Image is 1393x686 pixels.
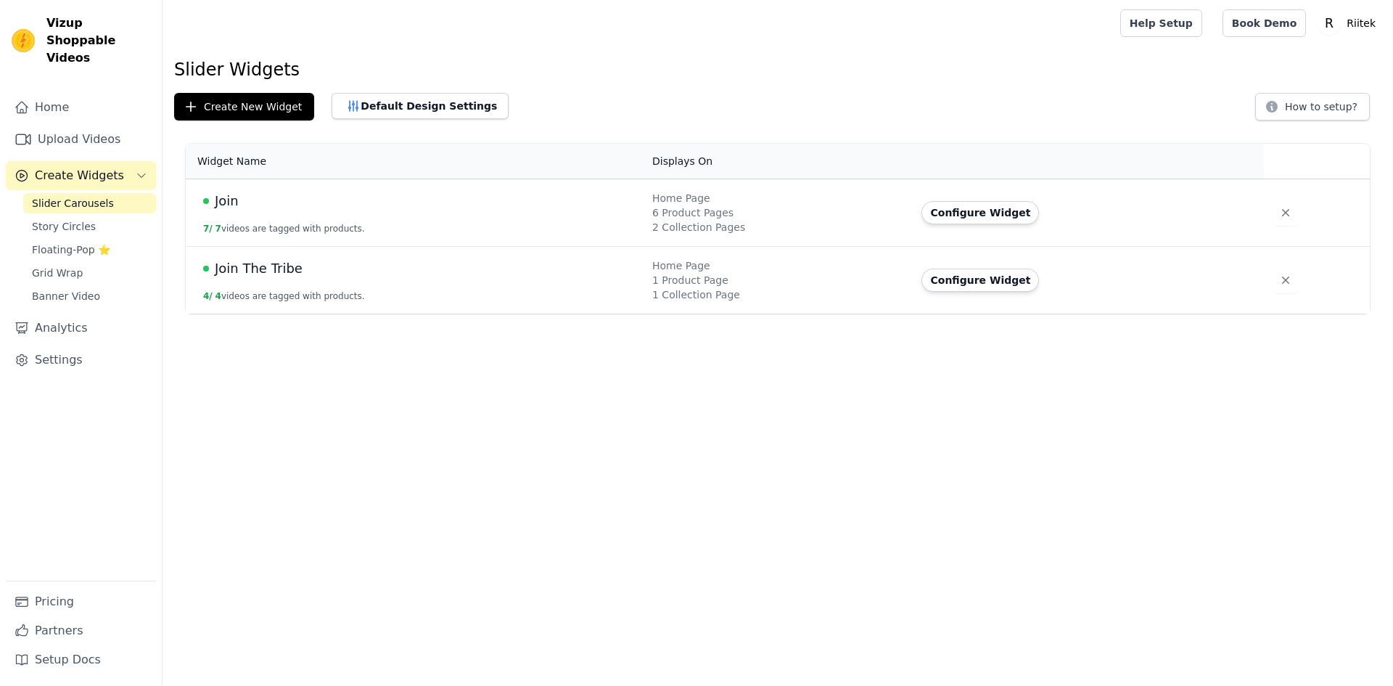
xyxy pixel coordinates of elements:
[6,616,156,645] a: Partners
[32,242,110,257] span: Floating-Pop ⭐
[23,193,156,213] a: Slider Carousels
[215,291,221,301] span: 4
[174,58,1381,81] h1: Slider Widgets
[1120,9,1202,37] a: Help Setup
[203,223,365,234] button: 7/ 7videos are tagged with products.
[6,314,156,343] a: Analytics
[6,125,156,154] a: Upload Videos
[644,144,913,179] th: Displays On
[921,201,1039,224] button: Configure Widget
[46,15,150,67] span: Vizup Shoppable Videos
[23,286,156,306] a: Banner Video
[1223,9,1306,37] a: Book Demo
[1325,16,1334,30] text: R
[1273,267,1299,293] button: Delete widget
[186,144,644,179] th: Widget Name
[1341,10,1381,36] p: Riitek
[12,29,35,52] img: Vizup
[23,216,156,237] a: Story Circles
[6,587,156,616] a: Pricing
[1255,103,1370,117] a: How to setup?
[32,266,83,280] span: Grid Wrap
[203,290,365,302] button: 4/ 4videos are tagged with products.
[921,269,1039,292] button: Configure Widget
[6,346,156,375] a: Settings
[652,220,904,234] div: 2 Collection Pages
[203,266,209,271] span: Live Published
[215,224,221,234] span: 7
[652,258,904,273] div: Home Page
[203,291,213,301] span: 4 /
[652,191,904,205] div: Home Page
[1318,10,1381,36] button: R Riitek
[652,287,904,302] div: 1 Collection Page
[6,93,156,122] a: Home
[215,258,303,279] span: Join The Tribe
[32,219,96,234] span: Story Circles
[203,198,209,204] span: Live Published
[215,191,239,211] span: Join
[23,240,156,260] a: Floating-Pop ⭐
[32,196,114,211] span: Slider Carousels
[1255,93,1370,121] button: How to setup?
[652,205,904,220] div: 6 Product Pages
[6,645,156,674] a: Setup Docs
[332,93,509,119] button: Default Design Settings
[203,224,213,234] span: 7 /
[174,93,314,121] button: Create New Widget
[652,273,904,287] div: 1 Product Page
[1273,200,1299,226] button: Delete widget
[35,167,124,184] span: Create Widgets
[23,263,156,283] a: Grid Wrap
[6,161,156,190] button: Create Widgets
[32,289,100,303] span: Banner Video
